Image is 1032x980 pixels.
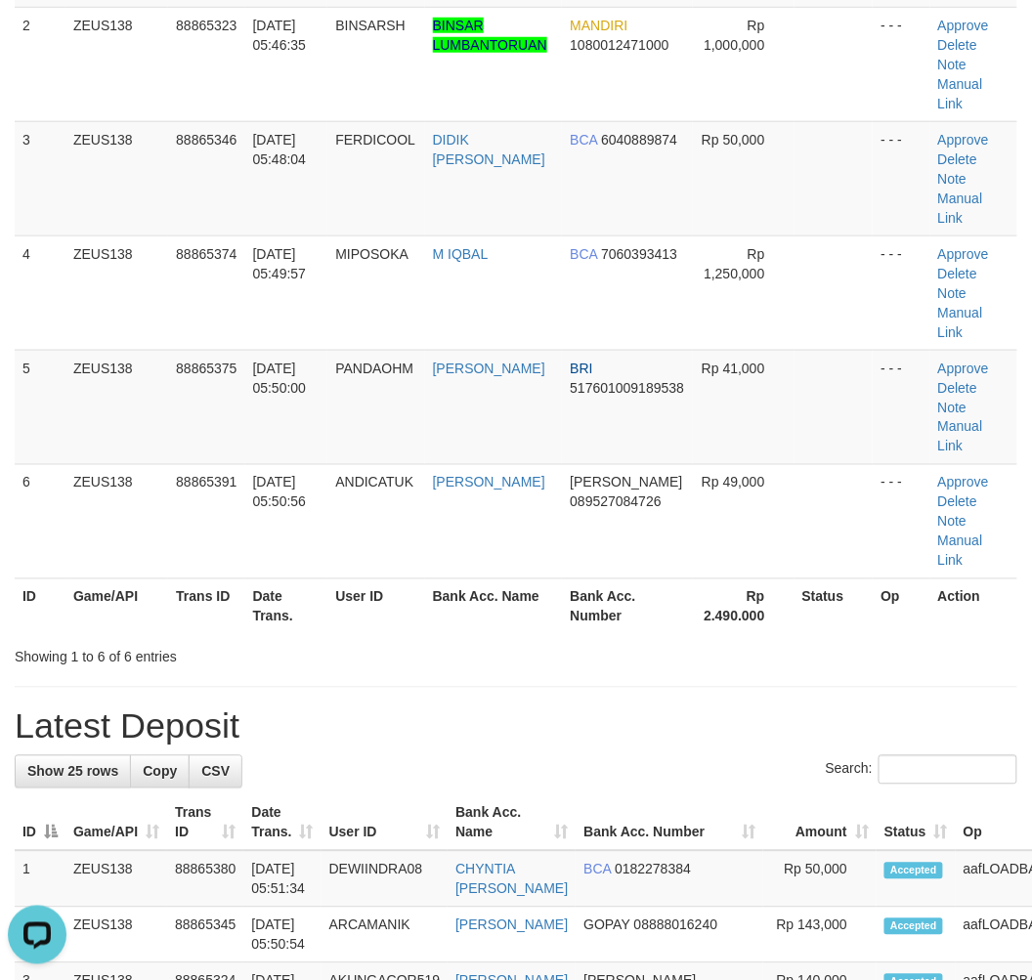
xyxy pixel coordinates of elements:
span: Copy 089527084726 to clipboard [570,494,661,510]
span: BCA [570,246,597,262]
a: CHYNTIA [PERSON_NAME] [455,862,568,897]
button: Open LiveChat chat widget [8,8,66,66]
td: ZEUS138 [65,121,168,235]
a: [PERSON_NAME] [455,917,568,933]
td: ZEUS138 [65,235,168,350]
span: ANDICATUK [335,475,413,490]
a: Note [938,514,967,530]
a: M IQBAL [433,246,489,262]
span: Copy 517601009189538 to clipboard [570,380,684,396]
a: Delete [938,380,977,396]
span: Rp 49,000 [702,475,765,490]
th: Game/API: activate to sort column ascending [65,795,167,851]
h1: Latest Deposit [15,707,1017,746]
td: 2 [15,7,65,121]
td: 6 [15,464,65,578]
a: Note [938,171,967,187]
th: Status: activate to sort column ascending [877,795,956,851]
span: Rp 41,000 [702,361,765,376]
span: Show 25 rows [27,764,118,780]
th: Amount: activate to sort column ascending [763,795,877,851]
td: 88865380 [167,851,243,908]
input: Search: [879,755,1017,785]
td: - - - [873,7,929,121]
th: Bank Acc. Number [562,578,693,634]
a: Approve [938,18,989,33]
th: User ID [327,578,424,634]
a: [PERSON_NAME] [433,361,545,376]
a: Manual Link [938,419,983,454]
a: Manual Link [938,76,983,111]
span: 88865346 [176,132,236,148]
span: 88865391 [176,475,236,490]
td: 1 [15,851,65,908]
span: Copy 0182278384 to clipboard [615,862,691,877]
span: Copy [143,764,177,780]
a: Delete [938,494,977,510]
span: Copy 7060393413 to clipboard [601,246,677,262]
th: User ID: activate to sort column ascending [322,795,449,851]
span: Copy 1080012471000 to clipboard [570,37,668,53]
td: 3 [15,121,65,235]
span: [DATE] 05:46:35 [253,18,307,53]
span: Copy 6040889874 to clipboard [601,132,677,148]
td: ZEUS138 [65,350,168,464]
a: Delete [938,266,977,281]
th: Bank Acc. Name: activate to sort column ascending [448,795,576,851]
td: - - - [873,350,929,464]
a: CSV [189,755,242,788]
td: - - - [873,464,929,578]
label: Search: [826,755,1017,785]
th: Bank Acc. Name [425,578,563,634]
td: 5 [15,350,65,464]
span: 88865374 [176,246,236,262]
span: Accepted [884,918,943,935]
td: [DATE] 05:51:34 [243,851,321,908]
span: BCA [570,132,597,148]
th: Action [930,578,1017,634]
a: Note [938,285,967,301]
th: Trans ID [168,578,244,634]
span: Accepted [884,863,943,879]
a: Note [938,400,967,415]
div: Showing 1 to 6 of 6 entries [15,640,415,667]
span: Rp 50,000 [702,132,765,148]
th: ID [15,578,65,634]
a: Approve [938,246,989,262]
td: 88865345 [167,908,243,963]
td: [DATE] 05:50:54 [243,908,321,963]
span: BINSARSH [335,18,406,33]
td: - - - [873,121,929,235]
span: [DATE] 05:50:00 [253,361,307,396]
td: - - - [873,235,929,350]
a: Manual Link [938,305,983,340]
th: Date Trans.: activate to sort column ascending [243,795,321,851]
th: Game/API [65,578,168,634]
a: Approve [938,132,989,148]
td: ZEUS138 [65,851,167,908]
span: Rp 1,250,000 [704,246,764,281]
span: Copy 08888016240 to clipboard [634,917,718,933]
span: [DATE] 05:50:56 [253,475,307,510]
span: [DATE] 05:48:04 [253,132,307,167]
td: Rp 50,000 [763,851,877,908]
td: ZEUS138 [65,7,168,121]
span: BCA [583,862,611,877]
td: ZEUS138 [65,464,168,578]
td: ARCAMANIK [322,908,449,963]
span: BRI [570,361,592,376]
td: Rp 143,000 [763,908,877,963]
th: Bank Acc. Number: activate to sort column ascending [576,795,763,851]
a: Manual Link [938,191,983,226]
span: Rp 1,000,000 [704,18,764,53]
a: Note [938,57,967,72]
span: GOPAY [583,917,629,933]
a: Approve [938,475,989,490]
a: Manual Link [938,533,983,569]
span: FERDICOOL [335,132,415,148]
span: [DATE] 05:49:57 [253,246,307,281]
th: Op [873,578,929,634]
a: DIDIK [PERSON_NAME] [433,132,545,167]
th: Trans ID: activate to sort column ascending [167,795,243,851]
span: MIPOSOKA [335,246,408,262]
